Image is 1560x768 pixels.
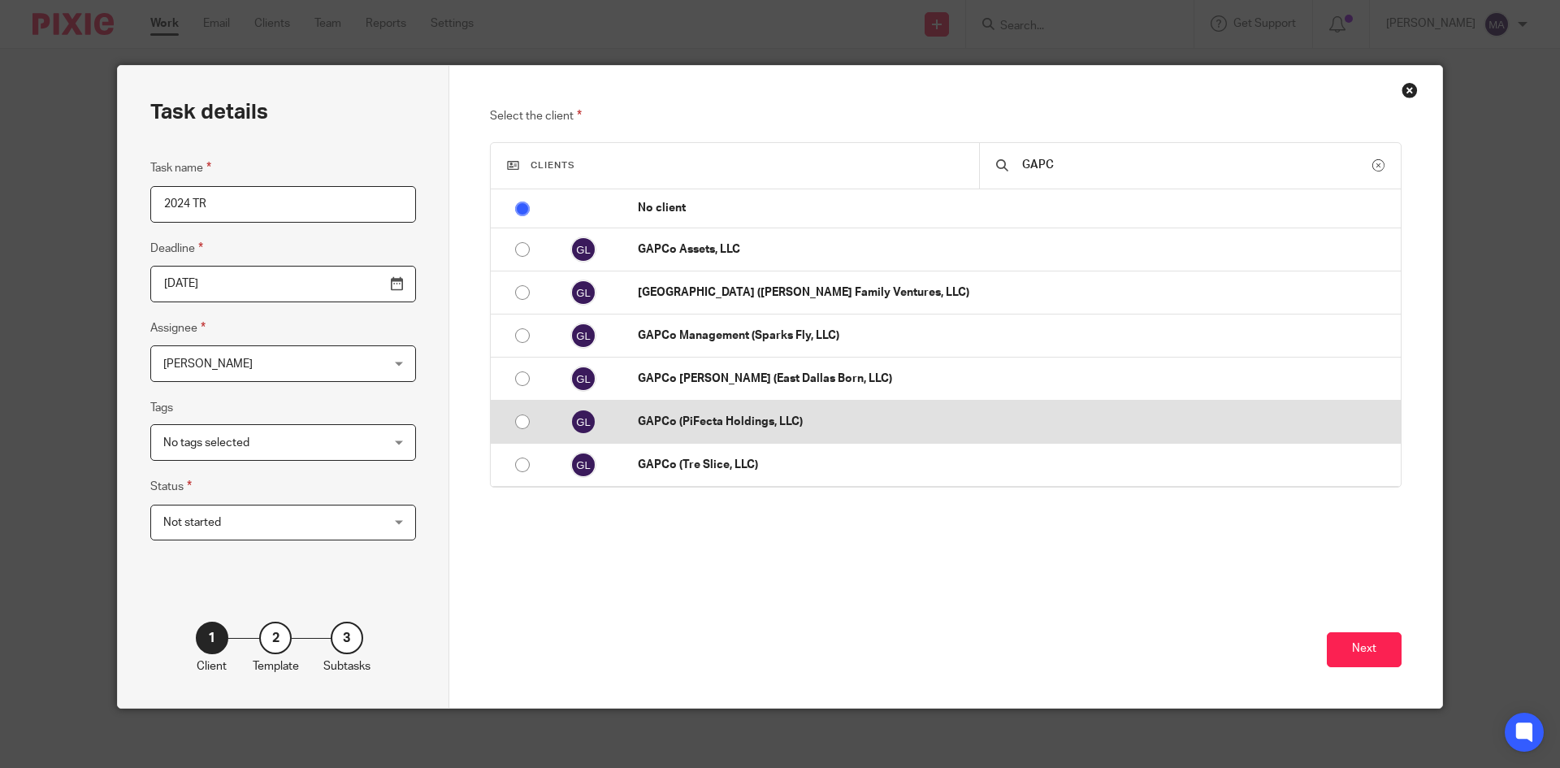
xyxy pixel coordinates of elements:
input: Search... [1020,156,1372,174]
img: svg%3E [570,409,596,435]
p: GAPCo (PiFecta Holdings, LLC) [638,414,1393,430]
span: Not started [163,517,221,528]
img: svg%3E [570,366,596,392]
button: Next [1327,632,1402,667]
span: No tags selected [163,437,249,449]
p: GAPCo [PERSON_NAME] (East Dallas Born, LLC) [638,371,1393,387]
span: Clients [531,161,575,170]
p: [GEOGRAPHIC_DATA] ([PERSON_NAME] Family Ventures, LLC) [638,284,1393,301]
input: Task name [150,186,416,223]
p: GAPCo Management (Sparks Fly, LLC) [638,328,1393,344]
label: Task name [150,158,211,177]
label: Assignee [150,319,206,337]
img: svg%3E [570,452,596,478]
input: Pick a date [150,266,416,302]
span: [PERSON_NAME] [163,358,253,370]
h2: Task details [150,98,268,126]
p: No client [638,200,1393,216]
p: Subtasks [323,658,370,675]
label: Tags [150,400,173,416]
div: Close this dialog window [1402,82,1418,98]
p: GAPCo Assets, LLC [638,241,1393,258]
p: Client [197,658,227,675]
p: GAPCo (Tre Slice, LLC) [638,457,1393,473]
label: Deadline [150,239,203,258]
img: svg%3E [570,280,596,306]
p: Select the client [490,106,1402,126]
div: 2 [259,622,292,654]
div: 1 [196,622,228,654]
img: svg%3E [570,236,596,263]
div: 3 [331,622,363,654]
img: svg%3E [570,323,596,349]
p: Template [253,658,299,675]
label: Status [150,477,192,496]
